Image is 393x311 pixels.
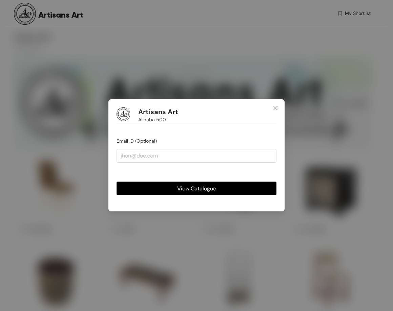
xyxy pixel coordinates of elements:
button: View Catalogue [117,182,276,195]
span: Email ID (Optional) [117,138,157,144]
img: Buyer Portal [117,107,130,121]
span: View Catalogue [177,184,216,193]
span: Alibaba 500 [138,116,166,124]
button: Close [266,99,285,118]
h1: Artisans Art [138,108,178,116]
input: jhon@doe.com [117,149,276,163]
span: close [273,105,278,111]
